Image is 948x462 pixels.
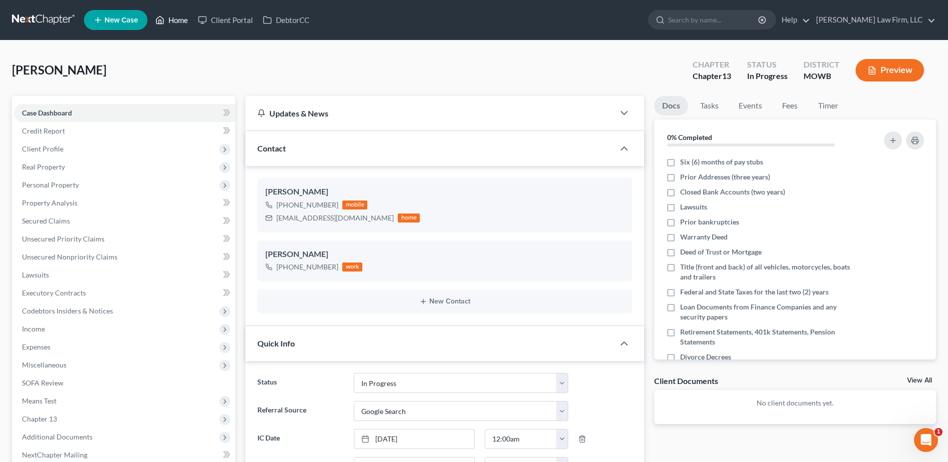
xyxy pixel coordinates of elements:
[22,396,56,405] span: Means Test
[14,104,235,122] a: Case Dashboard
[693,70,731,82] div: Chapter
[747,70,788,82] div: In Progress
[693,59,731,70] div: Chapter
[662,398,928,408] p: No client documents yet.
[810,96,846,115] a: Timer
[935,428,943,436] span: 1
[258,11,314,29] a: DebtorCC
[914,428,938,452] iframe: Intercom live chat
[680,352,731,362] span: Divorce Decrees
[654,375,718,386] div: Client Documents
[774,96,806,115] a: Fees
[14,284,235,302] a: Executory Contracts
[14,248,235,266] a: Unsecured Nonpriority Claims
[22,126,65,135] span: Credit Report
[747,59,788,70] div: Status
[104,16,138,24] span: New Case
[14,230,235,248] a: Unsecured Priority Claims
[342,262,362,271] div: work
[14,194,235,212] a: Property Analysis
[265,297,624,305] button: New Contact
[14,374,235,392] a: SOFA Review
[252,373,348,393] label: Status
[668,10,760,29] input: Search by name...
[22,360,66,369] span: Miscellaneous
[257,108,602,118] div: Updates & News
[680,287,829,297] span: Federal and State Taxes for the last two (2) years
[354,429,474,448] a: [DATE]
[22,216,70,225] span: Secured Claims
[22,108,72,117] span: Case Dashboard
[22,162,65,171] span: Real Property
[22,198,77,207] span: Property Analysis
[692,96,727,115] a: Tasks
[654,96,688,115] a: Docs
[257,143,286,153] span: Contact
[680,187,785,197] span: Closed Bank Accounts (two years)
[12,62,106,77] span: [PERSON_NAME]
[680,217,739,227] span: Prior bankruptcies
[722,71,731,80] span: 13
[22,324,45,333] span: Income
[731,96,770,115] a: Events
[22,234,104,243] span: Unsecured Priority Claims
[22,270,49,279] span: Lawsuits
[680,262,857,282] span: Title (front and back) of all vehicles, motorcycles, boats and trailers
[257,338,295,348] span: Quick Info
[22,378,63,387] span: SOFA Review
[680,232,728,242] span: Warranty Deed
[680,247,762,257] span: Deed of Trust or Mortgage
[398,213,420,222] div: home
[22,414,57,423] span: Chapter 13
[777,11,810,29] a: Help
[680,327,857,347] span: Retirement Statements, 401k Statements, Pension Statements
[22,432,92,441] span: Additional Documents
[14,122,235,140] a: Credit Report
[804,70,840,82] div: MOWB
[276,200,338,210] div: [PHONE_NUMBER]
[804,59,840,70] div: District
[907,377,932,384] a: View All
[485,429,557,448] input: -- : --
[22,342,50,351] span: Expenses
[276,262,338,272] div: [PHONE_NUMBER]
[22,288,86,297] span: Executory Contracts
[22,306,113,315] span: Codebtors Insiders & Notices
[252,429,348,449] label: IC Date
[22,450,87,459] span: NextChapter Mailing
[22,144,63,153] span: Client Profile
[22,252,117,261] span: Unsecured Nonpriority Claims
[265,248,624,260] div: [PERSON_NAME]
[680,302,857,322] span: Loan Documents from Finance Companies and any security papers
[252,401,348,421] label: Referral Source
[342,200,367,209] div: mobile
[680,157,763,167] span: Six (6) months of pay stubs
[680,202,707,212] span: Lawsuits
[14,212,235,230] a: Secured Claims
[265,186,624,198] div: [PERSON_NAME]
[276,213,394,223] div: [EMAIL_ADDRESS][DOMAIN_NAME]
[667,133,712,141] strong: 0% Completed
[811,11,936,29] a: [PERSON_NAME] Law Firm, LLC
[856,59,924,81] button: Preview
[193,11,258,29] a: Client Portal
[680,172,770,182] span: Prior Addresses (three years)
[22,180,79,189] span: Personal Property
[150,11,193,29] a: Home
[14,266,235,284] a: Lawsuits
